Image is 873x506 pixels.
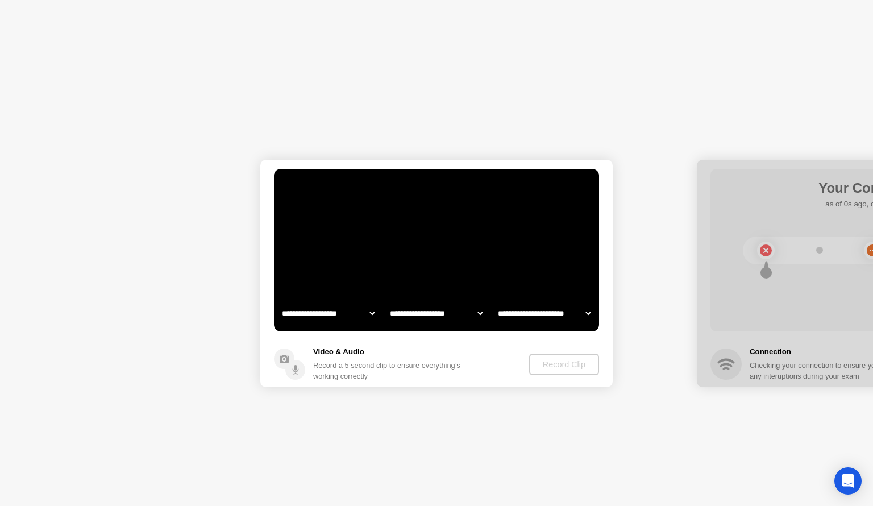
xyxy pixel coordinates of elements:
div: Record a 5 second clip to ensure everything’s working correctly [313,360,465,381]
select: Available microphones [496,302,593,325]
select: Available speakers [388,302,485,325]
button: Record Clip [529,354,599,375]
div: Record Clip [534,360,595,369]
h5: Video & Audio [313,346,465,358]
div: Open Intercom Messenger [834,467,862,495]
select: Available cameras [280,302,377,325]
